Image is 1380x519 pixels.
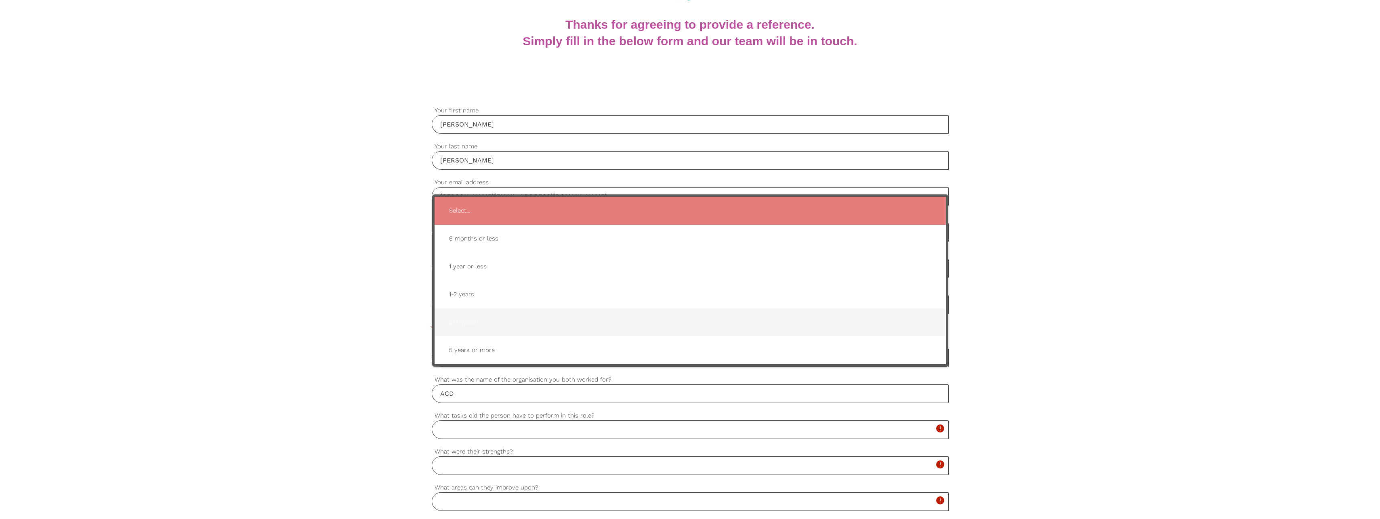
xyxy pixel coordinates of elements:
label: What tasks did the person have to perform in this role? [432,411,949,420]
label: Your email address [432,178,949,187]
label: What areas can they improve upon? [432,483,949,492]
label: Mobile phone number [432,214,949,223]
span: 2-4 years [443,312,938,332]
i: error [935,460,945,469]
b: Simply fill in the below form and our team will be in touch. [523,34,857,48]
span: 5 years or more [443,340,938,360]
label: What was the name of the organisation you both worked for? [432,375,949,384]
span: 6 months or less [443,229,938,249]
span: 1 year or less [443,257,938,276]
i: error [935,424,945,433]
span: Please confirm that the person you are giving a reference for is not a relative [432,322,681,331]
i: error [935,496,945,505]
span: 1-2 years [443,285,938,304]
b: Thanks for agreeing to provide a reference. [565,18,815,31]
label: Your first name [432,106,949,115]
label: Name of person you are giving a reference for [432,250,949,259]
span: Select... [443,201,938,221]
label: Your last name [432,142,949,151]
label: How do you know the person you are giving a reference for? [432,286,949,295]
label: What were their strengths? [432,447,949,456]
label: How long did they work for you [432,339,949,348]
